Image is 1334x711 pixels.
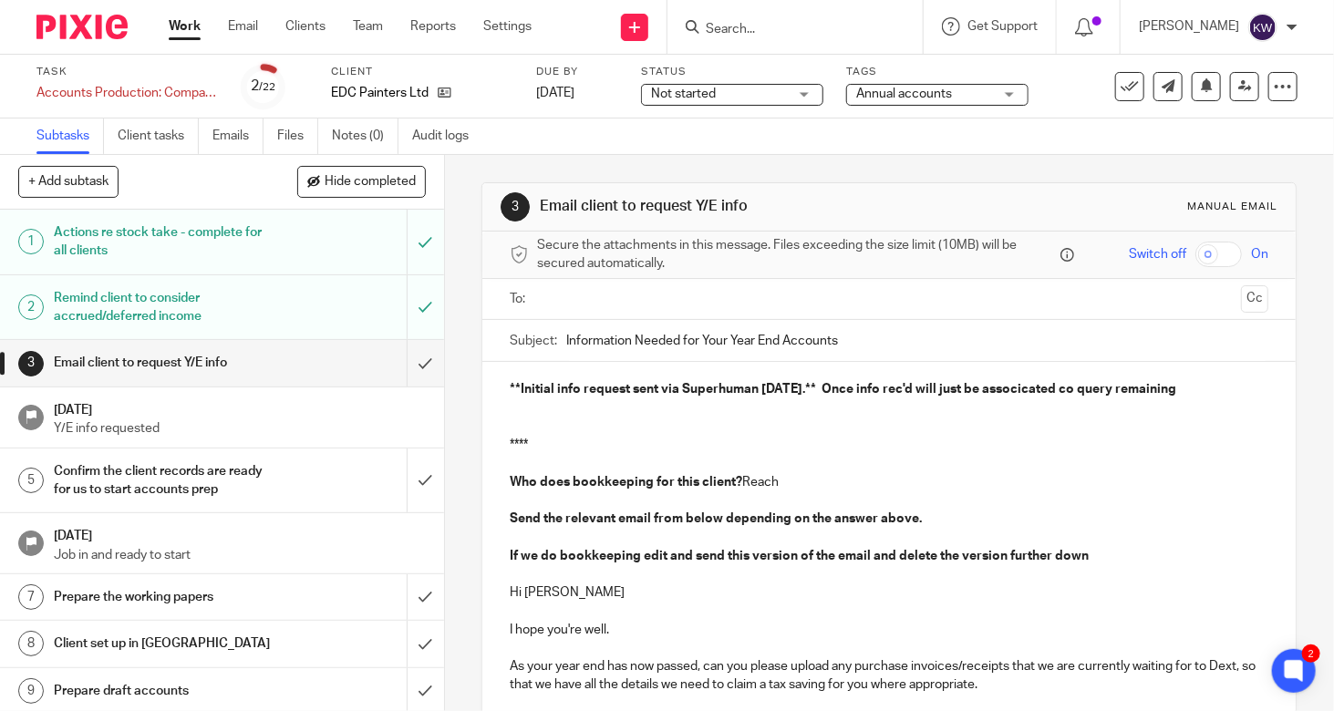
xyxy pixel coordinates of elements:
input: Search [704,22,868,38]
div: 2 [1302,644,1320,663]
label: Client [331,65,513,79]
div: Manual email [1187,200,1277,214]
button: + Add subtask [18,166,119,197]
span: On [1251,245,1268,263]
p: Hi [PERSON_NAME] [510,583,1268,621]
a: Notes (0) [332,118,398,154]
p: As your year end has now passed, can you please upload any purchase invoices/receipts that we are... [510,657,1268,695]
a: Clients [285,17,326,36]
p: Y/E info requested [54,419,426,438]
div: Accounts Production: Companies [36,84,219,102]
h1: Prepare the working papers [54,583,277,611]
div: 2 [18,294,44,320]
label: To: [510,290,530,308]
span: Switch off [1129,245,1186,263]
span: [DATE] [536,87,574,99]
div: 9 [18,678,44,704]
label: Status [641,65,823,79]
h1: Remind client to consider accrued/deferred income [54,284,277,331]
p: Reach [510,473,1268,491]
p: Job in and ready to start [54,546,426,564]
h1: Actions re stock take - complete for all clients [54,219,277,265]
span: Secure the attachments in this message. Files exceeding the size limit (10MB) will be secured aut... [537,236,1056,273]
a: Files [277,118,318,154]
a: Email [228,17,258,36]
div: 3 [18,351,44,376]
h1: Prepare draft accounts [54,677,277,705]
a: Team [353,17,383,36]
div: 8 [18,631,44,656]
p: EDC Painters Ltd [331,84,429,102]
a: Work [169,17,201,36]
strong: Send the relevant email from below depending on the answer above. [510,512,922,525]
label: Task [36,65,219,79]
h1: [DATE] [54,522,426,545]
h1: Email client to request Y/E info [54,349,277,376]
a: Settings [483,17,532,36]
div: 3 [501,192,530,222]
strong: **Initial info request sent via Superhuman [DATE].** Once info rec'd will just be associcated co ... [510,383,1176,396]
img: Pixie [36,15,128,39]
img: svg%3E [1248,13,1277,42]
small: /22 [260,82,276,92]
span: Annual accounts [856,88,952,100]
a: Subtasks [36,118,104,154]
h1: Email client to request Y/E info [540,197,928,216]
label: Subject: [510,332,557,350]
a: Reports [410,17,456,36]
p: [PERSON_NAME] [1139,17,1239,36]
p: I hope you're well. [510,621,1268,639]
span: Hide completed [325,175,416,190]
strong: If we do bookkeeping edit and send this version of the email and delete the version further down [510,550,1089,562]
button: Cc [1241,285,1268,313]
div: 2 [252,76,276,97]
h1: Client set up in [GEOGRAPHIC_DATA] [54,630,277,657]
label: Due by [536,65,618,79]
h1: Confirm the client records are ready for us to start accounts prep [54,458,277,504]
div: 7 [18,584,44,610]
label: Tags [846,65,1029,79]
div: 1 [18,229,44,254]
a: Audit logs [412,118,482,154]
strong: Who does bookkeeping for this client? [510,476,742,489]
span: Get Support [967,20,1038,33]
a: Client tasks [118,118,199,154]
h1: [DATE] [54,397,426,419]
span: Not started [651,88,716,100]
div: 5 [18,468,44,493]
button: Hide completed [297,166,426,197]
a: Emails [212,118,264,154]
